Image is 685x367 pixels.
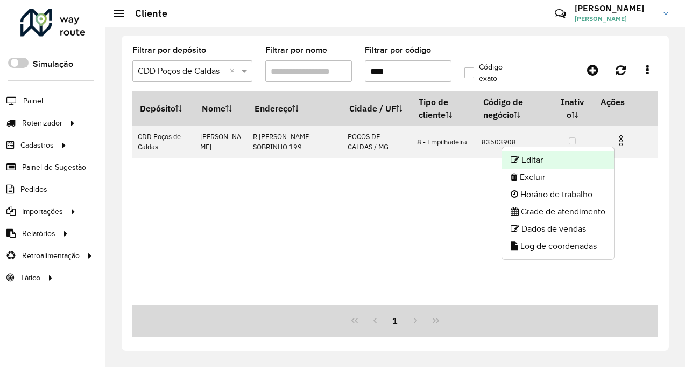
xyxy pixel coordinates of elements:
h2: Cliente [124,8,167,19]
li: Horário de trabalho [502,186,614,203]
th: Depósito [132,91,194,126]
th: Inativo [551,91,593,126]
button: 1 [385,310,406,331]
span: Relatórios [22,228,55,239]
label: Filtrar por código [365,44,431,57]
span: Clear all [230,65,239,78]
li: Dados de vendas [502,220,614,238]
span: Roteirizador [22,117,62,129]
span: Painel de Sugestão [22,162,86,173]
label: Filtrar por nome [265,44,327,57]
span: Painel [23,95,43,107]
span: Cadastros [20,140,54,151]
td: CDD Poços de Caldas [132,126,194,158]
th: Código de negócio [476,91,552,126]
th: Ações [593,91,658,113]
th: Nome [194,91,247,126]
td: 83503908 [476,126,552,158]
label: Filtrar por depósito [132,44,206,57]
a: Contato Rápido [549,2,572,25]
li: Grade de atendimento [502,203,614,220]
td: 8 - Empilhadeira [411,126,476,158]
label: Simulação [33,58,73,71]
span: Importações [22,206,63,217]
span: Tático [20,272,40,283]
h3: [PERSON_NAME] [575,3,655,13]
td: R [PERSON_NAME] SOBRINHO 199 [248,126,342,158]
span: Pedidos [20,184,47,195]
span: Retroalimentação [22,250,80,261]
li: Editar [502,151,614,169]
li: Excluir [502,169,614,186]
td: POCOS DE CALDAS / MG [342,126,411,158]
span: [PERSON_NAME] [575,14,655,24]
th: Cidade / UF [342,91,411,126]
label: Código exato [464,61,518,84]
th: Tipo de cliente [411,91,476,126]
td: [PERSON_NAME] [194,126,247,158]
li: Log de coordenadas [502,238,614,255]
th: Endereço [248,91,342,126]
